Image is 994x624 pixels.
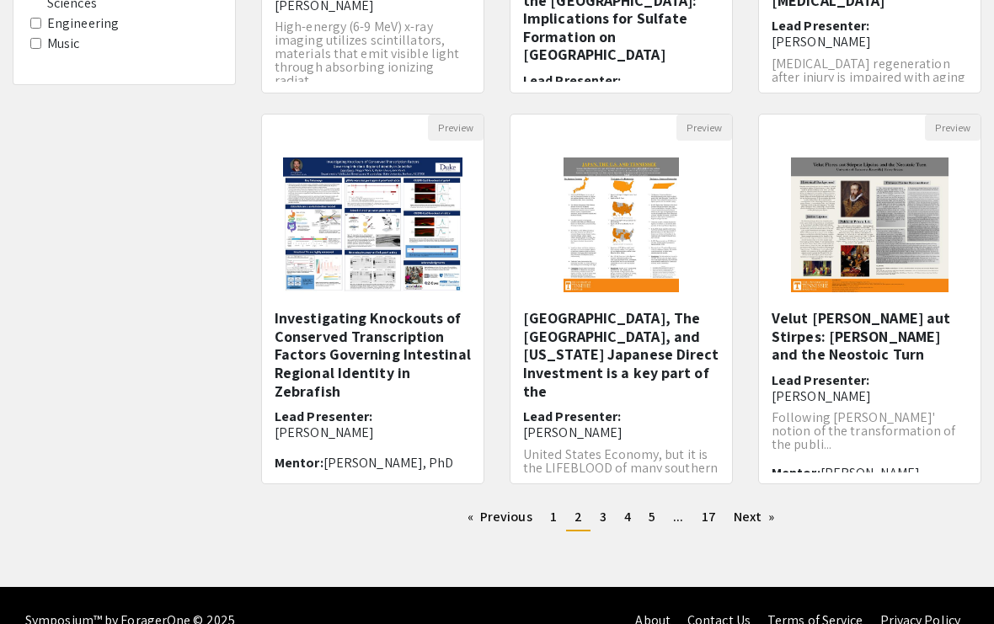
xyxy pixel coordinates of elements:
[676,115,732,141] button: Preview
[428,115,484,141] button: Preview
[266,141,479,309] img: <p><span style="background-color: transparent; color: rgb(0, 0, 0);">Investigating Knockouts of C...
[510,114,733,484] div: Open Presentation <p>Japan, The US, and Tennessee <span style="color: white;">Japanese Direct Inv...
[649,508,655,525] span: 5
[772,309,968,364] h5: Velut [PERSON_NAME] aut Stirpes: [PERSON_NAME] and the Neostoic Turn
[574,508,582,525] span: 2
[523,309,719,400] h5: [GEOGRAPHIC_DATA], The [GEOGRAPHIC_DATA], and [US_STATE] Japanese Direct Investment is a key part...
[772,408,955,453] span: Following [PERSON_NAME]' notion of the transformation of the publi...
[47,34,80,54] label: Music
[600,508,607,525] span: 3
[772,372,968,404] h6: Lead Presenter:
[702,508,716,525] span: 17
[459,504,541,530] a: Previous page
[758,114,981,484] div: Open Presentation <p>Velut Flores aut Stirpes: Justus Lipsius and the Neostoic Turn</p>
[275,20,471,88] p: High-energy (6-9 MeV) x-ray imaging utilizes scintillators, materials that emit visible light thr...
[725,504,783,530] a: Next page
[47,13,119,34] label: Engineering
[523,424,623,441] span: [PERSON_NAME]
[772,33,871,51] span: [PERSON_NAME]
[547,141,696,309] img: <p>Japan, The US, and Tennessee <span style="color: white;">Japanese Direct Investment is a key p...
[925,115,981,141] button: Preview
[275,454,454,504] span: [PERSON_NAME], PhD ([PERSON_NAME][GEOGRAPHIC_DATA])
[261,504,981,531] ul: Pagination
[275,309,471,400] h5: Investigating Knockouts of Conserved Transcription Factors Governing Intestinal Regional Identity...
[772,57,968,111] p: [MEDICAL_DATA] regeneration after injury is impaired with aging and can contribute to loss of fun...
[523,72,719,104] h6: Lead Presenter:
[772,18,968,50] h6: Lead Presenter:
[550,508,557,525] span: 1
[820,464,920,482] span: [PERSON_NAME]
[523,448,719,515] p: United States Economy, but it is the LIFEBLOOD of many southern economies—[US_STATE] chief among ...
[275,454,323,472] span: Mentor:
[624,508,631,525] span: 4
[772,464,820,482] span: Mentor:
[772,387,871,405] span: [PERSON_NAME]
[275,408,471,440] h6: Lead Presenter:
[275,424,374,441] span: [PERSON_NAME]
[774,141,965,309] img: <p>Velut Flores aut Stirpes: Justus Lipsius and the Neostoic Turn</p>
[261,114,484,484] div: Open Presentation <p><span style="background-color: transparent; color: rgb(0, 0, 0);">Investigat...
[523,408,719,440] h6: Lead Presenter:
[13,548,72,611] iframe: Chat
[673,508,683,525] span: ...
